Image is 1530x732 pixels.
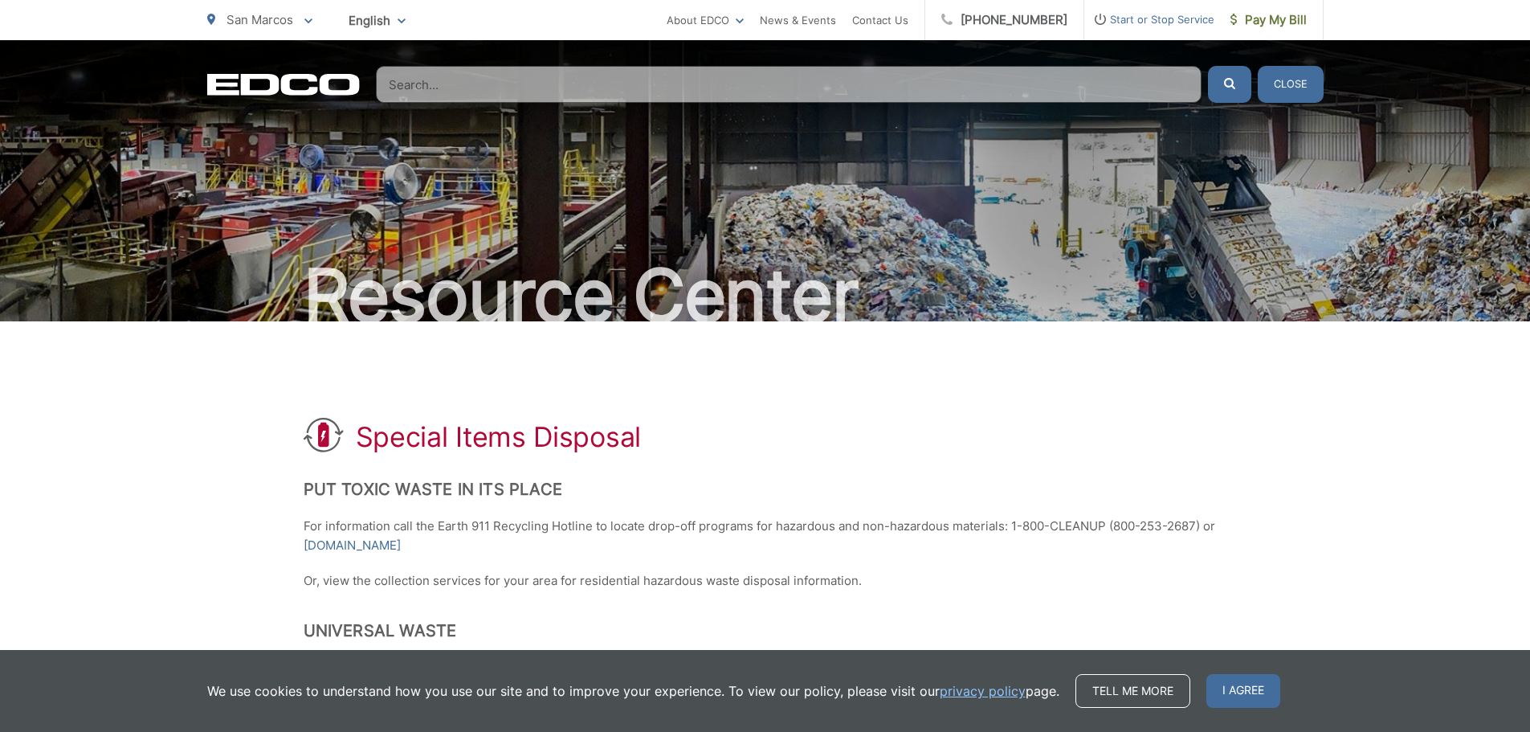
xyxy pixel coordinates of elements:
[940,681,1026,701] a: privacy policy
[207,256,1324,336] h2: Resource Center
[304,621,1227,640] h2: Universal Waste
[304,480,1227,499] h2: Put Toxic Waste In Its Place
[1230,10,1307,30] span: Pay My Bill
[337,6,418,35] span: English
[304,571,1227,591] p: Or, view the collection services for your area for residential hazardous waste disposal information.
[1206,674,1280,708] span: I agree
[667,10,744,30] a: About EDCO
[376,66,1202,103] input: Search
[304,517,1227,555] p: For information call the Earth 911 Recycling Hotline to locate drop-off programs for hazardous an...
[1075,674,1190,708] a: Tell me more
[207,73,360,96] a: EDCD logo. Return to the homepage.
[852,10,908,30] a: Contact Us
[1258,66,1324,103] button: Close
[356,421,641,453] h1: Special Items Disposal
[760,10,836,30] a: News & Events
[207,681,1059,701] p: We use cookies to understand how you use our site and to improve your experience. To view our pol...
[1208,66,1251,103] button: Submit the search query.
[226,12,293,27] span: San Marcos
[304,536,401,555] a: [DOMAIN_NAME]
